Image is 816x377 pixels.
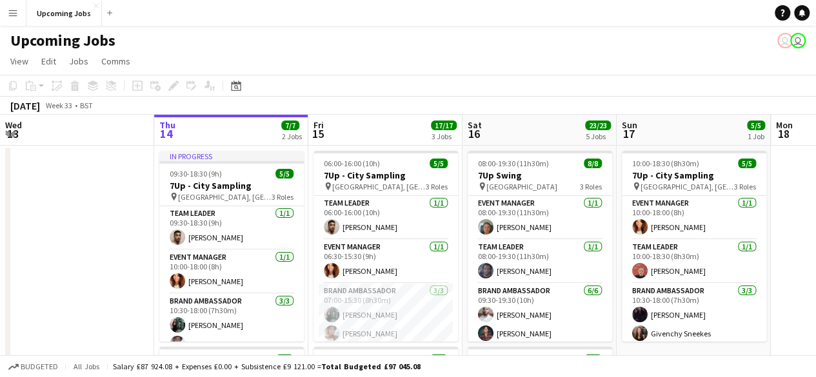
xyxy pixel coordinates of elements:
span: 5/5 [275,169,294,179]
app-card-role: Team Leader1/109:30-18:30 (9h)[PERSON_NAME] [159,206,304,250]
span: Comms [101,55,130,67]
h3: 7Up Swing [468,169,612,181]
app-card-role: Team Leader1/110:00-18:30 (8h30m)[PERSON_NAME] [622,240,766,284]
app-user-avatar: Amy Williamson [790,33,806,48]
span: 8/8 [584,159,602,168]
span: 17 [620,126,637,141]
span: 06:00-16:00 (10h) [324,159,380,168]
span: 18 [774,126,793,141]
div: 1 Job [748,131,764,141]
span: Sat [468,119,482,131]
app-card-role: Brand Ambassador3/307:00-15:30 (8h30m)[PERSON_NAME][PERSON_NAME] [313,284,458,365]
app-job-card: 06:00-16:00 (10h)5/57Up - City Sampling [GEOGRAPHIC_DATA], [GEOGRAPHIC_DATA]3 RolesTeam Leader1/1... [313,151,458,342]
span: 3 Roles [272,192,294,202]
span: 08:00-19:30 (11h30m) [478,159,549,168]
h3: 7Up - City Sampling [313,169,458,181]
button: Budgeted [6,360,60,374]
div: Salary £87 924.08 + Expenses £0.00 + Subsistence £9 121.00 = [113,362,421,371]
div: BST [80,101,93,110]
span: Sun [622,119,637,131]
span: Budgeted [21,362,58,371]
button: Upcoming Jobs [26,1,102,26]
h3: 7Up - City Sampling [622,169,766,181]
app-card-role: Event Manager1/110:00-18:00 (8h)[PERSON_NAME] [622,196,766,240]
div: 3 Jobs [432,131,456,141]
span: View [10,55,28,67]
span: [GEOGRAPHIC_DATA], [GEOGRAPHIC_DATA] [332,182,426,191]
span: 09:30-18:30 (9h) [170,169,222,179]
span: [GEOGRAPHIC_DATA], [GEOGRAPHIC_DATA] [178,192,272,202]
app-card-role: Brand Ambassador3/310:30-18:00 (7h30m)[PERSON_NAME][PERSON_NAME] [159,294,304,375]
span: 13 [3,126,22,141]
span: Mon [776,119,793,131]
span: Wed [5,119,22,131]
span: [GEOGRAPHIC_DATA] [486,182,557,191]
span: Week 33 [43,101,75,110]
span: 5/5 [747,121,765,130]
span: 3 Roles [426,182,448,191]
app-job-card: 08:00-19:30 (11h30m)8/87Up Swing [GEOGRAPHIC_DATA]3 RolesEvent Manager1/108:00-19:30 (11h30m)[PER... [468,151,612,342]
app-job-card: In progress09:30-18:30 (9h)5/57Up - City Sampling [GEOGRAPHIC_DATA], [GEOGRAPHIC_DATA]3 RolesTeam... [159,151,304,342]
span: All jobs [71,362,102,371]
span: 7/7 [281,121,299,130]
app-card-role: Team Leader1/106:00-16:00 (10h)[PERSON_NAME] [313,196,458,240]
app-card-role: Event Manager1/106:30-15:30 (9h)[PERSON_NAME] [313,240,458,284]
span: 16 [466,126,482,141]
h1: Upcoming Jobs [10,31,115,50]
span: 17/17 [431,121,457,130]
span: 10:00-18:30 (8h30m) [632,159,699,168]
app-job-card: 10:00-18:30 (8h30m)5/57Up - City Sampling [GEOGRAPHIC_DATA], [GEOGRAPHIC_DATA]3 RolesEvent Manage... [622,151,766,342]
a: Comms [96,53,135,70]
app-card-role: Team Leader1/108:00-19:30 (11h30m)[PERSON_NAME] [468,240,612,284]
span: 5/5 [738,159,756,168]
app-card-role: Event Manager1/108:00-19:30 (11h30m)[PERSON_NAME] [468,196,612,240]
div: In progress [159,151,304,161]
span: 14 [157,126,175,141]
span: Fri [313,119,324,131]
span: 3 Roles [734,182,756,191]
span: Edit [41,55,56,67]
a: Edit [36,53,61,70]
app-card-role: Event Manager1/110:00-18:00 (8h)[PERSON_NAME] [159,250,304,294]
app-card-role: Brand Ambassador3/310:30-18:00 (7h30m)[PERSON_NAME]Givenchy Sneekes [622,284,766,365]
a: View [5,53,34,70]
span: Total Budgeted £97 045.08 [321,362,421,371]
h3: 7Up - City Sampling [159,180,304,191]
div: 2 Jobs [282,131,302,141]
div: [DATE] [10,99,40,112]
span: Thu [159,119,175,131]
span: [GEOGRAPHIC_DATA], [GEOGRAPHIC_DATA] [641,182,734,191]
app-user-avatar: Amy Williamson [777,33,793,48]
span: 3 Roles [580,182,602,191]
span: 23/23 [585,121,611,130]
span: 15 [312,126,324,141]
span: 5/5 [430,159,448,168]
div: 5 Jobs [586,131,610,141]
a: Jobs [64,53,94,70]
span: Jobs [69,55,88,67]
